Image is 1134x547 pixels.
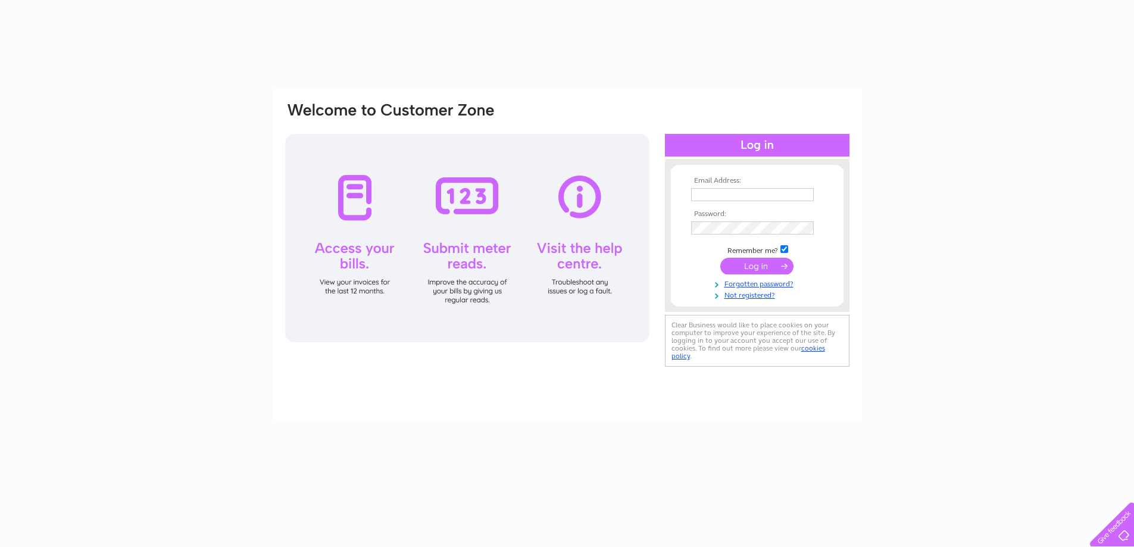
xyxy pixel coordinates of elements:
[691,289,826,300] a: Not registered?
[688,177,826,185] th: Email Address:
[688,243,826,255] td: Remember me?
[671,344,825,360] a: cookies policy
[720,258,794,274] input: Submit
[691,277,826,289] a: Forgotten password?
[688,210,826,218] th: Password:
[665,315,849,367] div: Clear Business would like to place cookies on your computer to improve your experience of the sit...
